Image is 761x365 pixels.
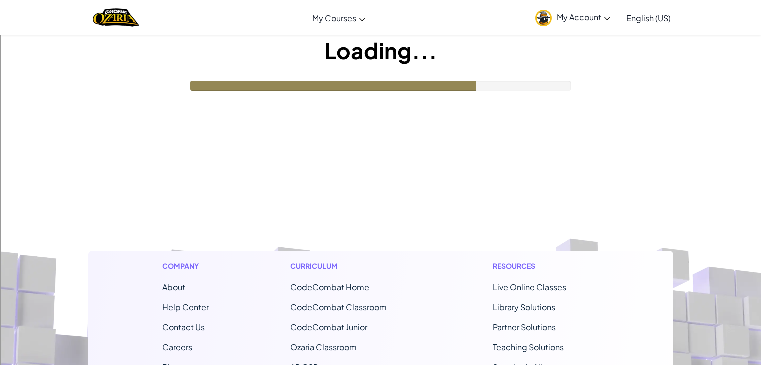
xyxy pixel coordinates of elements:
a: My Account [530,2,615,33]
img: avatar [535,10,552,26]
img: Home [93,7,139,28]
span: My Courses [312,13,356,23]
span: My Account [557,12,610,22]
a: My Courses [307,4,370,31]
a: Ozaria by CodeCombat logo [93,7,139,28]
a: English (US) [621,4,676,31]
span: English (US) [626,13,671,23]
